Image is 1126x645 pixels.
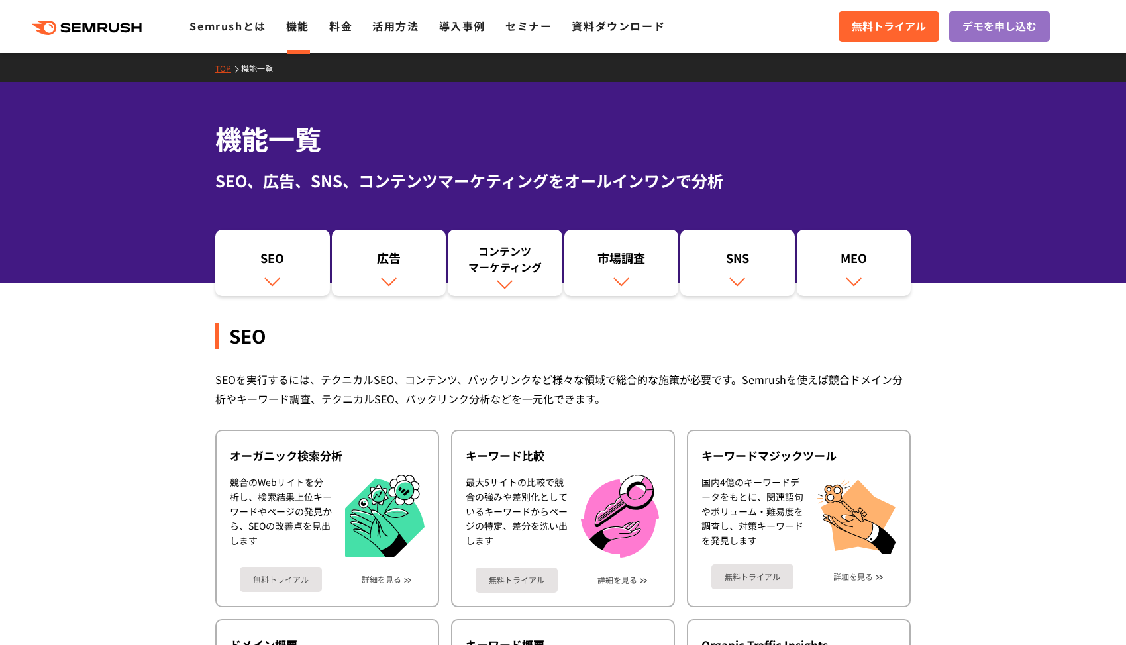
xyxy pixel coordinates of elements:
a: 詳細を見る [833,572,873,581]
a: 導入事例 [439,18,486,34]
div: SEOを実行するには、テクニカルSEO、コンテンツ、バックリンクなど様々な領域で総合的な施策が必要です。Semrushを使えば競合ドメイン分析やキーワード調査、テクニカルSEO、バックリンク分析... [215,370,911,409]
div: SNS [687,250,788,272]
a: SNS [680,230,795,296]
div: MEO [803,250,905,272]
span: デモを申し込む [962,18,1037,35]
a: Semrushとは [189,18,266,34]
a: 料金 [329,18,352,34]
div: SEO、広告、SNS、コンテンツマーケティングをオールインワンで分析 [215,169,911,193]
span: 無料トライアル [852,18,926,35]
a: 無料トライアル [839,11,939,42]
img: キーワードマジックツール [817,475,896,554]
div: 市場調査 [571,250,672,272]
a: 市場調査 [564,230,679,296]
div: キーワードマジックツール [701,448,896,464]
a: コンテンツマーケティング [448,230,562,296]
img: オーガニック検索分析 [345,475,425,558]
div: 競合のWebサイトを分析し、検索結果上位キーワードやページの発見から、SEOの改善点を見出します [230,475,332,558]
a: 無料トライアル [240,567,322,592]
a: 詳細を見る [597,575,637,585]
div: オーガニック検索分析 [230,448,425,464]
a: 詳細を見る [362,575,401,584]
div: 国内4億のキーワードデータをもとに、関連語句やボリューム・難易度を調査し、対策キーワードを発見します [701,475,803,554]
h1: 機能一覧 [215,119,911,158]
a: TOP [215,62,241,74]
a: MEO [797,230,911,296]
div: 最大5サイトの比較で競合の強みや差別化としているキーワードからページの特定、差分を洗い出します [466,475,568,558]
div: SEO [215,322,911,349]
a: セミナー [505,18,552,34]
a: デモを申し込む [949,11,1050,42]
a: SEO [215,230,330,296]
a: 機能一覧 [241,62,283,74]
div: コンテンツ マーケティング [454,243,556,275]
div: SEO [222,250,323,272]
a: 広告 [332,230,446,296]
a: 無料トライアル [711,564,793,589]
a: 無料トライアル [476,568,558,593]
a: 活用方法 [372,18,419,34]
a: 機能 [286,18,309,34]
div: キーワード比較 [466,448,660,464]
div: 広告 [338,250,440,272]
a: 資料ダウンロード [572,18,665,34]
img: キーワード比較 [581,475,659,558]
